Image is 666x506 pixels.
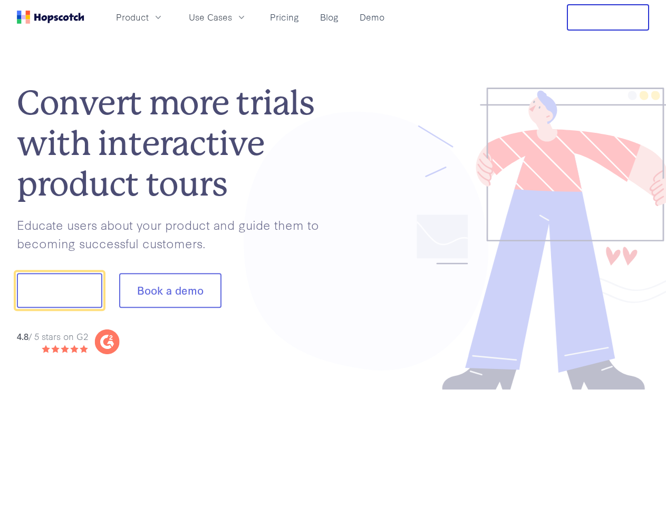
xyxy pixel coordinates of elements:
[17,83,333,204] h1: Convert more trials with interactive product tours
[17,11,84,24] a: Home
[567,4,649,31] button: Free Trial
[189,11,232,24] span: Use Cases
[17,274,102,308] button: Show me!
[116,11,149,24] span: Product
[110,8,170,26] button: Product
[17,330,28,342] strong: 4.8
[17,330,88,343] div: / 5 stars on G2
[266,8,303,26] a: Pricing
[316,8,343,26] a: Blog
[17,216,333,252] p: Educate users about your product and guide them to becoming successful customers.
[355,8,389,26] a: Demo
[182,8,253,26] button: Use Cases
[119,274,221,308] button: Book a demo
